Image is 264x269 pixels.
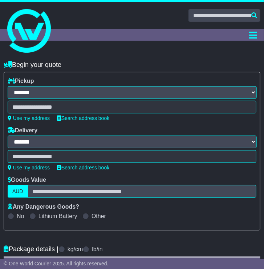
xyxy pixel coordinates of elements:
[8,77,34,84] label: Pickup
[17,213,24,220] label: No
[8,115,50,121] a: Use my address
[38,213,77,220] label: Lithium Battery
[8,203,79,210] label: Any Dangerous Goods?
[92,246,102,253] label: lb/in
[8,165,50,170] a: Use my address
[4,261,109,266] span: © One World Courier 2025. All rights reserved.
[4,61,260,69] h4: Begin your quote
[57,165,109,170] a: Search address book
[8,185,28,198] label: AUD
[92,213,106,220] label: Other
[68,246,83,253] label: kg/cm
[246,29,260,41] button: Toggle navigation
[8,127,37,134] label: Delivery
[4,245,58,253] h4: Package details |
[57,115,109,121] a: Search address book
[8,176,46,183] label: Goods Value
